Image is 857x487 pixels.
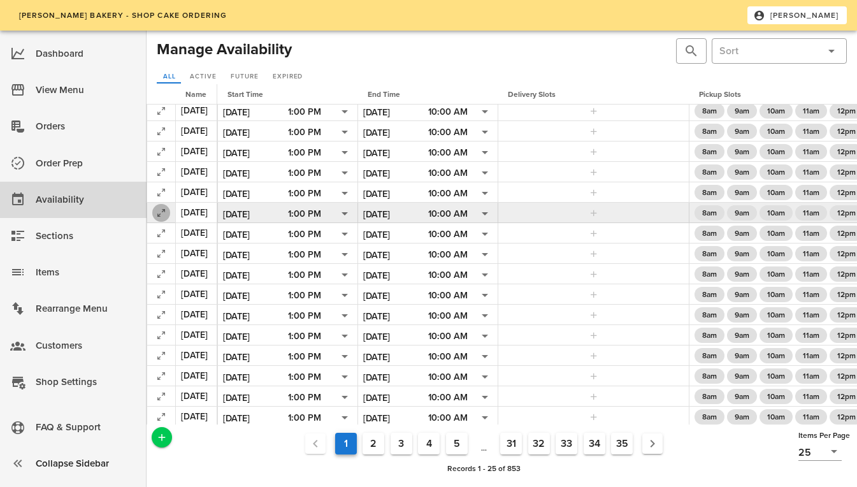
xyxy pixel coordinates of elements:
[428,331,468,342] div: 10:00 AM
[798,431,850,440] span: Items Per Page
[175,84,217,105] th: Name
[428,308,493,324] div: 10:00 AM
[185,90,206,99] span: Name
[702,348,717,363] span: 8am
[837,328,856,343] span: 12pm
[172,460,796,477] div: Records 1 - 25 of 853
[767,103,785,119] span: 10am
[181,410,212,423] div: [DATE]
[36,116,136,137] div: Orders
[157,38,292,61] h2: Manage Availability
[735,368,749,384] span: 9am
[803,124,819,139] span: 11am
[747,6,847,24] button: [PERSON_NAME]
[428,208,468,220] div: 10:00 AM
[837,246,856,261] span: 12pm
[702,266,717,282] span: 8am
[508,90,556,99] span: Delivery Slots
[735,103,749,119] span: 9am
[428,369,493,386] div: 10:00 AM
[368,90,400,99] span: End Time
[735,266,749,282] span: 9am
[837,205,856,221] span: 12pm
[288,270,321,281] div: 1:00 PM
[702,287,717,302] span: 8am
[288,310,321,322] div: 1:00 PM
[735,144,749,159] span: 9am
[611,433,633,454] button: Goto Page 35
[837,266,856,282] span: 12pm
[288,104,353,120] div: 1:00 PM
[837,368,856,384] span: 12pm
[474,433,494,454] span: ...
[803,368,819,384] span: 11am
[702,205,717,221] span: 8am
[357,84,498,105] th: End Time
[288,206,353,222] div: 1:00 PM
[288,127,321,138] div: 1:00 PM
[230,73,258,80] span: Future
[735,226,749,241] span: 9am
[803,348,819,363] span: 11am
[428,270,468,281] div: 10:00 AM
[152,163,170,181] button: Expand Record
[428,127,468,138] div: 10:00 AM
[181,308,212,321] div: [DATE]
[288,351,321,363] div: 1:00 PM
[803,307,819,323] span: 11am
[152,326,170,344] button: Expand Record
[181,185,212,199] div: [DATE]
[181,226,212,240] div: [DATE]
[288,208,321,220] div: 1:00 PM
[288,165,353,182] div: 1:00 PM
[181,145,212,158] div: [DATE]
[837,348,856,363] span: 12pm
[428,124,493,141] div: 10:00 AM
[175,430,793,458] nav: Pagination Navigation
[767,287,785,302] span: 10am
[36,80,136,101] div: View Menu
[500,433,522,454] button: Goto Page 31
[10,6,235,24] a: [PERSON_NAME] Bakery - Shop Cake Ordering
[735,348,749,363] span: 9am
[702,103,717,119] span: 8am
[181,104,212,117] div: [DATE]
[152,224,170,242] button: Expand Record
[288,267,353,284] div: 1:00 PM
[288,392,321,403] div: 1:00 PM
[684,43,699,59] button: prepend icon
[803,409,819,425] span: 11am
[556,433,577,454] button: Goto Page 33
[288,389,353,406] div: 1:00 PM
[767,144,785,159] span: 10am
[288,185,353,202] div: 1:00 PM
[428,145,493,161] div: 10:00 AM
[428,206,493,222] div: 10:00 AM
[152,388,170,405] button: Expand Record
[217,84,357,105] th: Start Time
[428,389,493,406] div: 10:00 AM
[702,307,717,323] span: 8am
[702,246,717,261] span: 8am
[428,287,493,304] div: 10:00 AM
[181,328,212,342] div: [DATE]
[428,267,493,284] div: 10:00 AM
[428,410,493,426] div: 10:00 AM
[288,188,321,200] div: 1:00 PM
[767,348,785,363] span: 10am
[288,168,321,179] div: 1:00 PM
[152,143,170,161] button: Expand Record
[735,205,749,221] span: 9am
[837,226,856,241] span: 12pm
[428,328,493,345] div: 10:00 AM
[428,372,468,383] div: 10:00 AM
[288,328,353,345] div: 1:00 PM
[702,164,717,180] span: 8am
[798,447,811,458] div: 25
[335,433,357,454] button: Current Page, Page 1
[288,410,353,426] div: 1:00 PM
[288,247,353,263] div: 1:00 PM
[702,185,717,200] span: 8am
[756,10,839,21] span: [PERSON_NAME]
[227,90,263,99] span: Start Time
